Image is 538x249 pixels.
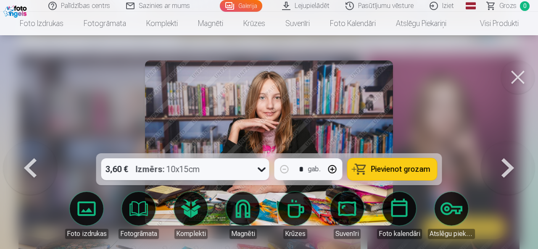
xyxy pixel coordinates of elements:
[520,1,530,11] span: 0
[233,12,275,35] a: Krūzes
[308,164,321,174] div: gab.
[136,12,188,35] a: Komplekti
[283,229,307,239] div: Krūzes
[376,192,423,239] a: Foto kalendāri
[456,12,529,35] a: Visi produkti
[386,12,456,35] a: Atslēgu piekariņi
[371,165,430,173] span: Pievienot grozam
[3,3,29,18] img: /fa1
[65,229,108,239] div: Foto izdrukas
[324,192,371,239] a: Suvenīri
[219,192,266,239] a: Magnēti
[63,192,110,239] a: Foto izdrukas
[167,192,214,239] a: Komplekti
[229,229,257,239] div: Magnēti
[136,158,200,180] div: 10x15cm
[428,192,475,239] a: Atslēgu piekariņi
[174,229,208,239] div: Komplekti
[119,229,159,239] div: Fotogrāmata
[275,12,320,35] a: Suvenīri
[188,12,233,35] a: Magnēti
[272,192,319,239] a: Krūzes
[348,158,437,180] button: Pievienot grozam
[136,163,165,175] strong: Izmērs :
[320,12,386,35] a: Foto kalendāri
[377,229,422,239] div: Foto kalendāri
[115,192,162,239] a: Fotogrāmata
[10,12,74,35] a: Foto izdrukas
[334,229,361,239] div: Suvenīri
[74,12,136,35] a: Fotogrāmata
[428,229,475,239] div: Atslēgu piekariņi
[499,1,517,11] span: Grozs
[101,158,132,180] div: 3,60 €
